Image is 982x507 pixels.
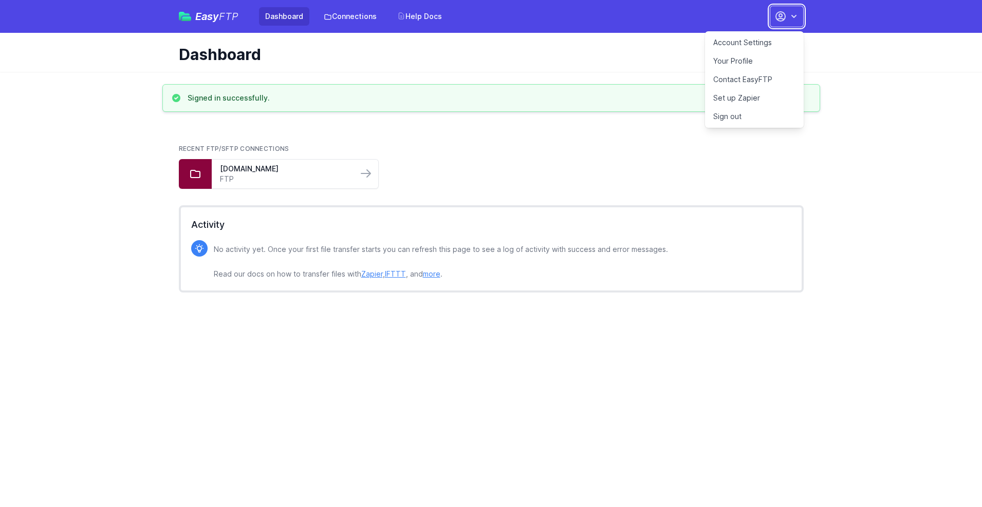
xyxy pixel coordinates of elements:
a: Contact EasyFTP [705,70,804,89]
h3: Signed in successfully. [188,93,270,103]
span: Easy [195,11,238,22]
a: Account Settings [705,33,804,52]
a: Sign out [705,107,804,126]
h1: Dashboard [179,45,795,64]
a: Dashboard [259,7,309,26]
span: FTP [219,10,238,23]
a: FTP [220,174,349,184]
a: EasyFTP [179,11,238,22]
a: more [423,269,440,278]
iframe: Drift Widget Chat Controller [931,456,970,495]
a: Set up Zapier [705,89,804,107]
a: Your Profile [705,52,804,70]
a: IFTTT [385,269,406,278]
h2: Activity [191,218,791,232]
a: Zapier [361,269,383,278]
img: easyftp_logo.png [179,12,191,21]
a: [DOMAIN_NAME] [220,164,349,174]
a: Help Docs [391,7,448,26]
h2: Recent FTP/SFTP Connections [179,145,804,153]
p: No activity yet. Once your first file transfer starts you can refresh this page to see a log of a... [214,243,668,280]
a: Connections [318,7,383,26]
